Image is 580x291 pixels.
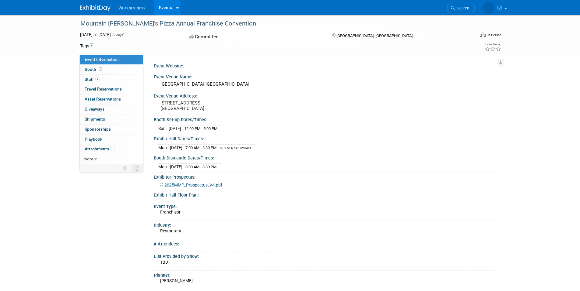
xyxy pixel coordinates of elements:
a: Playbook [80,135,143,144]
div: Event Venue Name: [154,72,500,80]
div: Event Venue Address: [154,91,500,99]
td: [DATE] [170,164,182,170]
a: Asset Reservations [80,94,143,104]
div: # Attendees: [154,239,500,247]
span: [GEOGRAPHIC_DATA], [GEOGRAPHIC_DATA] [336,33,413,38]
span: 3:00 AM - 3:30 PM [185,165,216,169]
a: 2025MMP_Prospectus_V4.pdf [160,183,222,187]
div: Event Rating [485,43,501,46]
div: Planner: [154,271,497,278]
td: Personalize Event Tab Strip [120,164,131,172]
span: Shipments [85,117,105,122]
td: Mon. [158,145,170,151]
div: Event Type: [154,202,497,210]
div: In-Person [487,33,501,37]
span: Event Information [85,57,119,62]
span: Asset Reservations [85,97,121,101]
a: Giveaways [80,104,143,114]
div: List Provided by Show: [154,252,497,259]
span: Booth [85,67,104,72]
div: Exhibitor Prospectus: [154,173,500,180]
div: Event Format [439,32,502,41]
span: 1 [111,147,115,151]
img: Format-Inperson.png [480,33,486,37]
span: [PERSON_NAME] [160,278,193,283]
span: Travel Reservations [85,87,122,91]
span: [DATE] [DATE] [80,32,111,37]
span: 2025MMP_Prospectus_V4.pdf [164,183,222,187]
a: Sponsorships [80,125,143,134]
div: [GEOGRAPHIC_DATA] [GEOGRAPHIC_DATA] [158,80,496,89]
img: ExhibitDay [80,5,111,11]
a: Attachments1 [80,144,143,154]
td: [DATE] [170,145,182,151]
div: Industry: [154,221,497,228]
span: PARTNER SHOWCASE [219,146,252,150]
span: more [83,156,93,161]
td: Tags [80,43,93,49]
span: to [93,32,98,37]
span: TBD [160,260,168,265]
span: Attachments [85,146,115,151]
span: 2 [95,77,100,81]
span: Restaurant [160,228,181,233]
div: Exhibit Hall Dates/Times: [154,134,500,142]
span: 12:00 PM - 5:00 PM [184,126,217,131]
a: more [80,154,143,164]
img: Josh Smith [483,2,494,14]
span: Search [455,6,469,10]
span: Staff [85,77,100,82]
div: Booth Dismantle Dates/Times: [154,153,500,161]
a: Event Information [80,55,143,64]
div: Event Website: [154,61,500,69]
span: Playbook [85,137,102,142]
td: [DATE] [169,125,181,132]
span: Booth not reserved yet [98,67,104,71]
span: Franchisor [160,210,181,214]
div: Booth Set-up Dates/Times: [154,115,500,123]
a: Staff2 [80,75,143,84]
a: Shipments [80,115,143,124]
span: Giveaways [85,107,104,111]
a: Search [447,3,475,13]
span: 7:00 AM - 3:30 PM [185,145,216,150]
td: Mon. [158,164,170,170]
div: Mountain [PERSON_NAME]’s Pizza Annual Franchise Convention [78,18,466,29]
span: (2 days) [112,33,125,37]
td: Toggle Event Tabs [131,164,143,172]
a: Travel Reservations [80,84,143,94]
pre: [STREET_ADDRESS] [GEOGRAPHIC_DATA] [160,100,291,111]
span: Sponsorships [85,127,111,132]
div: Exhibit Hall Floor Plan: [154,190,500,198]
div: Committed [188,32,322,42]
td: Sun. [158,125,169,132]
a: Booth [80,65,143,74]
